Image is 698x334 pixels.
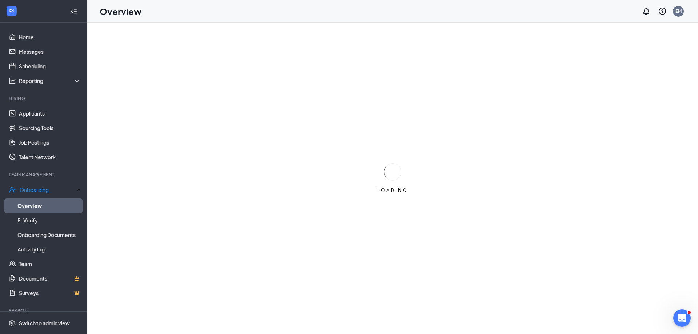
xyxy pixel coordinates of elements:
[658,7,667,16] svg: QuestionInfo
[19,319,70,327] div: Switch to admin view
[9,319,16,327] svg: Settings
[642,7,651,16] svg: Notifications
[19,106,81,121] a: Applicants
[374,187,411,193] div: LOADING
[675,8,682,14] div: EM
[19,286,81,300] a: SurveysCrown
[19,77,81,84] div: Reporting
[9,307,80,314] div: Payroll
[70,8,77,15] svg: Collapse
[17,228,81,242] a: Onboarding Documents
[9,172,80,178] div: Team Management
[19,150,81,164] a: Talent Network
[19,135,81,150] a: Job Postings
[17,242,81,257] a: Activity log
[9,186,16,193] svg: UserCheck
[673,309,691,327] iframe: Intercom live chat
[9,95,80,101] div: Hiring
[17,213,81,228] a: E-Verify
[100,5,141,17] h1: Overview
[17,198,81,213] a: Overview
[19,44,81,59] a: Messages
[19,257,81,271] a: Team
[19,121,81,135] a: Sourcing Tools
[19,30,81,44] a: Home
[9,77,16,84] svg: Analysis
[19,59,81,73] a: Scheduling
[20,186,75,193] div: Onboarding
[19,271,81,286] a: DocumentsCrown
[8,7,15,15] svg: WorkstreamLogo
